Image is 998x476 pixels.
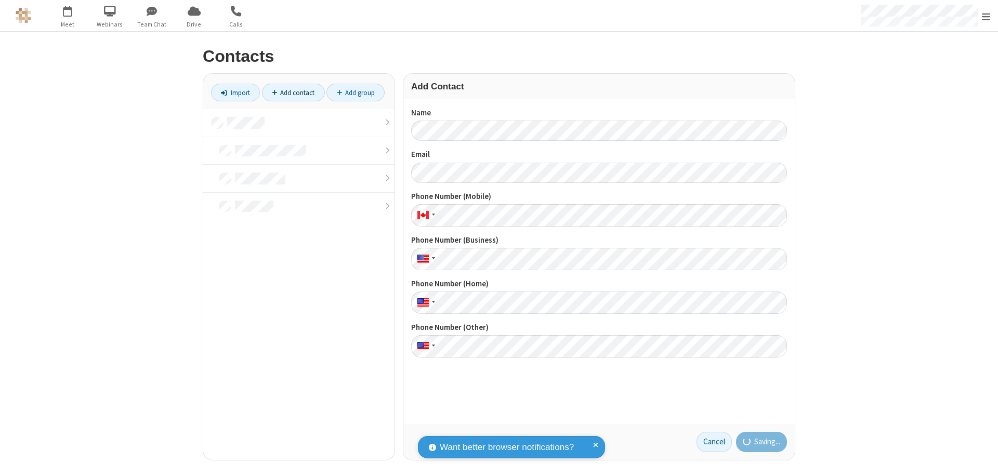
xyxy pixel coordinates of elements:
[411,107,787,119] label: Name
[411,292,438,314] div: United States: + 1
[411,322,787,334] label: Phone Number (Other)
[411,234,787,246] label: Phone Number (Business)
[203,47,795,65] h2: Contacts
[16,8,31,23] img: QA Selenium DO NOT DELETE OR CHANGE
[411,191,787,203] label: Phone Number (Mobile)
[411,204,438,227] div: Canada: + 1
[133,20,172,29] span: Team Chat
[411,335,438,358] div: United States: + 1
[175,20,214,29] span: Drive
[90,20,129,29] span: Webinars
[440,441,574,454] span: Want better browser notifications?
[48,20,87,29] span: Meet
[411,278,787,290] label: Phone Number (Home)
[697,432,732,453] a: Cancel
[754,436,780,448] span: Saving...
[326,84,385,101] a: Add group
[411,82,787,91] h3: Add Contact
[411,248,438,270] div: United States: + 1
[211,84,260,101] a: Import
[736,432,787,453] button: Saving...
[411,149,787,161] label: Email
[262,84,325,101] a: Add contact
[217,20,256,29] span: Calls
